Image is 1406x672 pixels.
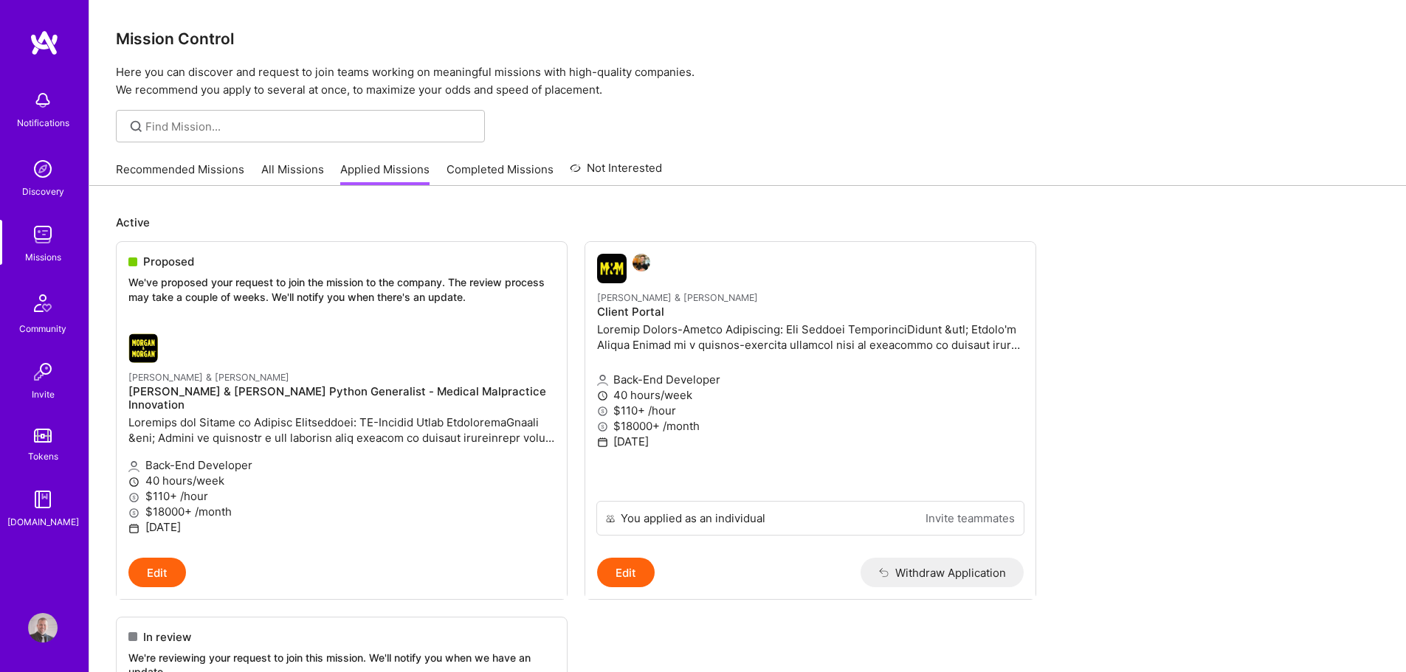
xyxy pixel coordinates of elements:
[128,385,555,412] h4: [PERSON_NAME] & [PERSON_NAME] Python Generalist - Medical Malpractice Innovation
[128,473,555,488] p: 40 hours/week
[22,184,64,199] div: Discovery
[143,629,191,645] span: In review
[128,523,139,534] i: icon Calendar
[128,488,555,504] p: $110+ /hour
[597,434,1024,449] p: [DATE]
[143,254,194,269] span: Proposed
[597,558,655,587] button: Edit
[7,514,79,530] div: [DOMAIN_NAME]
[19,321,66,336] div: Community
[28,86,58,115] img: bell
[597,390,608,401] i: icon Clock
[597,406,608,417] i: icon MoneyGray
[585,242,1035,501] a: Morgan & Morgan company logoGabriel Taveira[PERSON_NAME] & [PERSON_NAME]Client PortalLoremip Dolo...
[597,305,1024,319] h4: Client Portal
[128,519,555,535] p: [DATE]
[24,613,61,642] a: User Avatar
[597,254,627,283] img: Morgan & Morgan company logo
[145,119,474,134] input: Find Mission...
[30,30,59,56] img: logo
[117,322,567,558] a: Morgan & Morgan company logo[PERSON_NAME] & [PERSON_NAME][PERSON_NAME] & [PERSON_NAME] Python Gen...
[128,118,145,135] i: icon SearchGrey
[116,215,1379,230] p: Active
[28,448,58,464] div: Tokens
[621,510,765,526] div: You applied as an individual
[570,159,662,186] a: Not Interested
[25,249,61,265] div: Missions
[28,154,58,184] img: discovery
[128,558,186,587] button: Edit
[128,492,139,503] i: icon MoneyGray
[128,461,139,472] i: icon Applicant
[32,387,55,402] div: Invite
[261,162,324,186] a: All Missions
[128,333,158,363] img: Morgan & Morgan company logo
[28,357,58,387] img: Invite
[597,421,608,432] i: icon MoneyGray
[116,162,244,186] a: Recommended Missions
[128,275,555,304] p: We've proposed your request to join the mission to the company. The review process may take a cou...
[597,403,1024,418] p: $110+ /hour
[128,504,555,519] p: $18000+ /month
[28,485,58,514] img: guide book
[28,613,58,642] img: User Avatar
[597,437,608,448] i: icon Calendar
[597,375,608,386] i: icon Applicant
[597,372,1024,387] p: Back-End Developer
[128,477,139,488] i: icon Clock
[28,220,58,249] img: teamwork
[128,415,555,446] p: Loremips dol Sitame co Adipisc Elitseddoei: TE-Incidid Utlab EtdoloremaGnaali &eni; Admini ve qui...
[597,418,1024,434] p: $18000+ /month
[597,322,1024,353] p: Loremip Dolors-Ametco Adipiscing: Eli Seddoei TemporinciDidunt &utl; Etdolo'm Aliqua Enimad mi v ...
[116,63,1379,99] p: Here you can discover and request to join teams working on meaningful missions with high-quality ...
[861,558,1024,587] button: Withdraw Application
[447,162,554,186] a: Completed Missions
[597,387,1024,403] p: 40 hours/week
[116,30,1379,48] h3: Mission Control
[597,292,758,303] small: [PERSON_NAME] & [PERSON_NAME]
[926,510,1015,526] a: Invite teammates
[25,285,61,321] img: Community
[340,162,430,186] a: Applied Missions
[128,457,555,473] p: Back-End Developer
[34,429,52,443] img: tokens
[128,372,289,383] small: [PERSON_NAME] & [PERSON_NAME]
[17,115,69,131] div: Notifications
[633,254,650,271] img: Gabriel Taveira
[128,508,139,519] i: icon MoneyGray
